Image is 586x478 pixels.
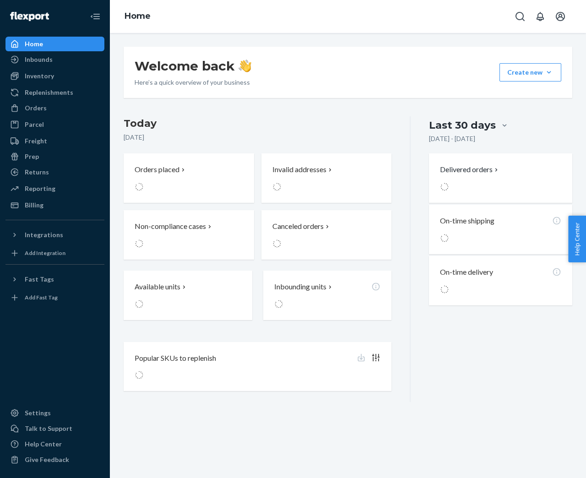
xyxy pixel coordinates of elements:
button: Delivered orders [440,164,500,175]
a: Billing [5,198,104,212]
a: Returns [5,165,104,179]
div: Settings [25,408,51,418]
div: Replenishments [25,88,73,97]
a: Add Integration [5,246,104,261]
button: Available units [124,271,252,320]
p: [DATE] - [DATE] [429,134,475,143]
p: Orders placed [135,164,179,175]
button: Close Navigation [86,7,104,26]
button: Integrations [5,228,104,242]
div: Help Center [25,440,62,449]
a: Inbounds [5,52,104,67]
p: Available units [135,282,180,292]
div: Returns [25,168,49,177]
a: Home [5,37,104,51]
a: Settings [5,406,104,420]
div: Last 30 days [429,118,496,132]
a: Orders [5,101,104,115]
a: Parcel [5,117,104,132]
div: Parcel [25,120,44,129]
button: Canceled orders [261,210,392,260]
button: Invalid addresses [261,153,392,203]
p: On-time shipping [440,216,494,226]
h3: Today [124,116,391,131]
a: Home [125,11,151,21]
div: Integrations [25,230,63,239]
p: Here’s a quick overview of your business [135,78,251,87]
div: Reporting [25,184,55,193]
p: Canceled orders [272,221,324,232]
button: Inbounding units [263,271,392,320]
button: Open Search Box [511,7,529,26]
p: Non-compliance cases [135,221,206,232]
div: Add Fast Tag [25,293,58,301]
button: Help Center [568,216,586,262]
p: Invalid addresses [272,164,326,175]
div: Give Feedback [25,455,69,464]
div: Home [25,39,43,49]
a: Add Fast Tag [5,290,104,305]
p: On-time delivery [440,267,493,277]
a: Inventory [5,69,104,83]
a: Freight [5,134,104,148]
div: Inbounds [25,55,53,64]
button: Open notifications [531,7,549,26]
div: Add Integration [25,249,65,257]
a: Reporting [5,181,104,196]
button: Non-compliance cases [124,210,254,260]
img: hand-wave emoji [239,60,251,72]
div: Prep [25,152,39,161]
p: Popular SKUs to replenish [135,353,216,364]
ol: breadcrumbs [117,3,158,30]
button: Orders placed [124,153,254,203]
div: Inventory [25,71,54,81]
h1: Welcome back [135,58,251,74]
button: Give Feedback [5,452,104,467]
p: Inbounding units [274,282,326,292]
a: Replenishments [5,85,104,100]
button: Talk to Support [5,421,104,436]
div: Freight [25,136,47,146]
button: Create new [499,63,561,81]
div: Fast Tags [25,275,54,284]
div: Talk to Support [25,424,72,433]
div: Billing [25,201,43,210]
button: Open account menu [551,7,570,26]
a: Help Center [5,437,104,451]
button: Fast Tags [5,272,104,287]
div: Orders [25,103,47,113]
p: [DATE] [124,133,391,142]
a: Prep [5,149,104,164]
img: Flexport logo [10,12,49,21]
